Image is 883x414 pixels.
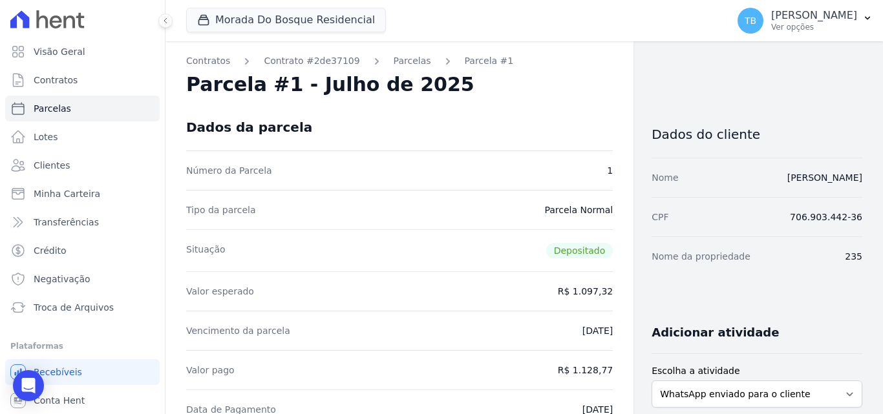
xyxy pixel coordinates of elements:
h3: Adicionar atividade [652,325,779,340]
span: Recebíveis [34,366,82,378]
span: Conta Hent [34,394,85,407]
a: Minha Carteira [5,181,160,207]
a: [PERSON_NAME] [787,172,862,183]
dd: 1 [607,164,613,177]
dd: R$ 1.097,32 [558,285,613,298]
dt: Tipo da parcela [186,203,256,216]
a: Crédito [5,238,160,264]
dt: Vencimento da parcela [186,324,290,337]
a: Parcelas [394,54,431,68]
dt: Nome [652,171,678,184]
dd: [DATE] [582,324,613,337]
a: Recebíveis [5,359,160,385]
div: Open Intercom Messenger [13,370,44,401]
span: Contratos [34,74,78,87]
h2: Parcela #1 - Julho de 2025 [186,73,474,96]
span: Crédito [34,244,67,257]
a: Contratos [186,54,230,68]
div: Plataformas [10,338,154,354]
dd: 706.903.442-36 [790,211,862,223]
span: Troca de Arquivos [34,301,114,314]
h3: Dados do cliente [652,127,862,142]
button: Morada Do Bosque Residencial [186,8,386,32]
dt: Número da Parcela [186,164,272,177]
a: Contratos [5,67,160,93]
a: Visão Geral [5,39,160,65]
dt: Valor pago [186,364,235,377]
a: Parcela #1 [465,54,514,68]
dt: Valor esperado [186,285,254,298]
a: Contrato #2de37109 [264,54,359,68]
span: Clientes [34,159,70,172]
span: Negativação [34,273,90,285]
dd: R$ 1.128,77 [558,364,613,377]
dt: CPF [652,211,668,223]
div: Dados da parcela [186,119,312,135]
p: [PERSON_NAME] [771,9,857,22]
label: Escolha a atividade [652,364,862,378]
button: TB [PERSON_NAME] Ver opções [727,3,883,39]
a: Transferências [5,209,160,235]
span: Visão Geral [34,45,85,58]
dd: Parcela Normal [544,203,613,216]
span: Depositado [546,243,613,258]
a: Clientes [5,152,160,178]
a: Conta Hent [5,388,160,413]
p: Ver opções [771,22,857,32]
span: Transferências [34,216,99,229]
span: Minha Carteira [34,187,100,200]
span: Lotes [34,130,58,143]
a: Negativação [5,266,160,292]
dt: Situação [186,243,226,258]
nav: Breadcrumb [186,54,613,68]
a: Lotes [5,124,160,150]
dd: 235 [845,250,862,263]
a: Parcelas [5,96,160,121]
span: Parcelas [34,102,71,115]
dt: Nome da propriedade [652,250,750,263]
a: Troca de Arquivos [5,295,160,320]
span: TB [745,16,756,25]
